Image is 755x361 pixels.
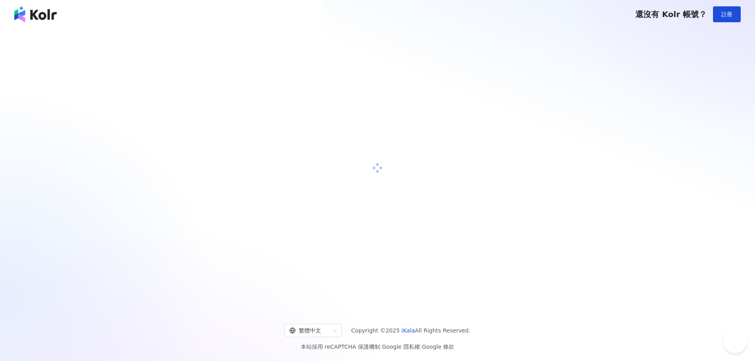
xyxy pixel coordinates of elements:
[301,342,454,351] span: 本站採用 reCAPTCHA 保護機制
[422,344,454,350] a: Google 條款
[351,326,470,335] span: Copyright © 2025 All Rights Reserved.
[401,327,415,334] a: iKala
[289,324,330,337] div: 繁體中文
[635,10,707,19] span: 還沒有 Kolr 帳號？
[713,6,741,22] button: 註冊
[723,329,747,353] iframe: Help Scout Beacon - Open
[420,344,422,350] span: |
[721,11,732,17] span: 註冊
[382,344,420,350] a: Google 隱私權
[14,6,57,22] img: logo
[380,344,382,350] span: |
